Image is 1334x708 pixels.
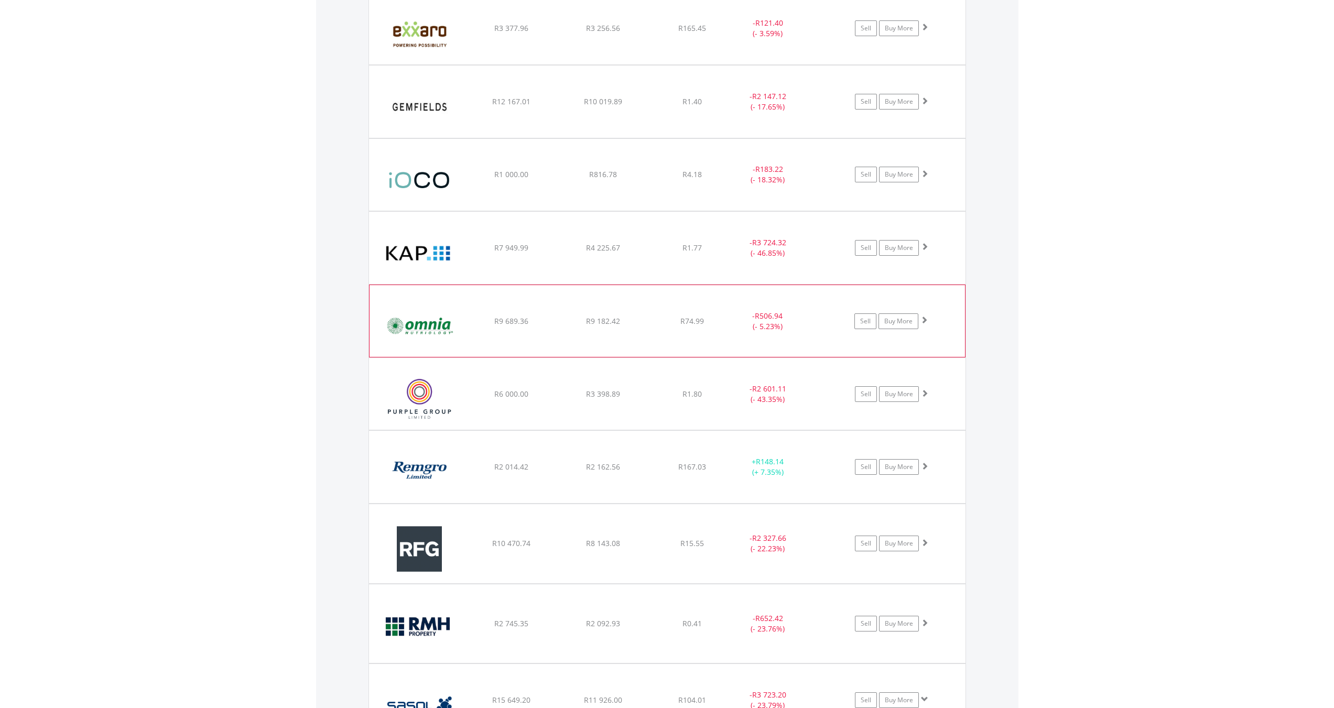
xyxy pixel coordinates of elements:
[879,94,919,110] a: Buy More
[374,5,464,62] img: EQU.ZA.EXX.png
[375,298,465,355] img: EQU.ZA.OMN.png
[374,597,464,660] img: EQU.ZA.RMH.png
[682,169,702,179] span: R4.18
[682,389,702,399] span: R1.80
[492,695,530,705] span: R15 649.20
[374,371,464,427] img: EQU.ZA.PPE.png
[586,316,620,326] span: R9 182.42
[729,91,808,112] div: - (- 17.65%)
[879,167,919,182] a: Buy More
[752,237,786,247] span: R3 724.32
[586,389,620,399] span: R3 398.89
[756,456,784,466] span: R148.14
[586,23,620,33] span: R3 256.56
[682,243,702,253] span: R1.77
[879,536,919,551] a: Buy More
[374,79,464,135] img: EQU.ZA.GML.png
[682,618,702,628] span: R0.41
[586,462,620,472] span: R2 162.56
[494,462,528,472] span: R2 014.42
[855,20,877,36] a: Sell
[729,18,808,39] div: - (- 3.59%)
[755,613,783,623] span: R652.42
[678,462,706,472] span: R167.03
[682,96,702,106] span: R1.40
[374,152,464,208] img: EQU.ZA.IOC.png
[879,386,919,402] a: Buy More
[729,456,808,477] div: + (+ 7.35%)
[855,536,877,551] a: Sell
[855,459,877,475] a: Sell
[855,386,877,402] a: Sell
[855,167,877,182] a: Sell
[755,164,783,174] span: R183.22
[879,616,919,631] a: Buy More
[729,237,808,258] div: - (- 46.85%)
[494,618,528,628] span: R2 745.35
[494,23,528,33] span: R3 377.96
[854,313,876,329] a: Sell
[586,538,620,548] span: R8 143.08
[752,533,786,543] span: R2 327.66
[494,243,528,253] span: R7 949.99
[755,311,783,321] span: R506.94
[374,225,464,281] img: EQU.ZA.KAP.png
[855,240,877,256] a: Sell
[755,18,783,28] span: R121.40
[855,692,877,708] a: Sell
[729,164,808,185] div: - (- 18.32%)
[879,20,919,36] a: Buy More
[584,96,622,106] span: R10 019.89
[752,91,786,101] span: R2 147.12
[752,690,786,700] span: R3 723.20
[680,316,704,326] span: R74.99
[855,616,877,631] a: Sell
[492,96,530,106] span: R12 167.01
[589,169,617,179] span: R816.78
[879,459,919,475] a: Buy More
[494,389,528,399] span: R6 000.00
[374,517,464,580] img: EQU.ZA.RFG.png
[729,384,808,405] div: - (- 43.35%)
[678,695,706,705] span: R104.01
[586,618,620,628] span: R2 092.93
[494,169,528,179] span: R1 000.00
[729,613,808,634] div: - (- 23.76%)
[584,695,622,705] span: R11 926.00
[494,316,528,326] span: R9 689.36
[374,444,464,500] img: EQU.ZA.REM.png
[728,311,807,332] div: - (- 5.23%)
[729,533,808,554] div: - (- 22.23%)
[678,23,706,33] span: R165.45
[879,692,919,708] a: Buy More
[586,243,620,253] span: R4 225.67
[879,313,918,329] a: Buy More
[680,538,704,548] span: R15.55
[879,240,919,256] a: Buy More
[855,94,877,110] a: Sell
[752,384,786,394] span: R2 601.11
[492,538,530,548] span: R10 470.74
